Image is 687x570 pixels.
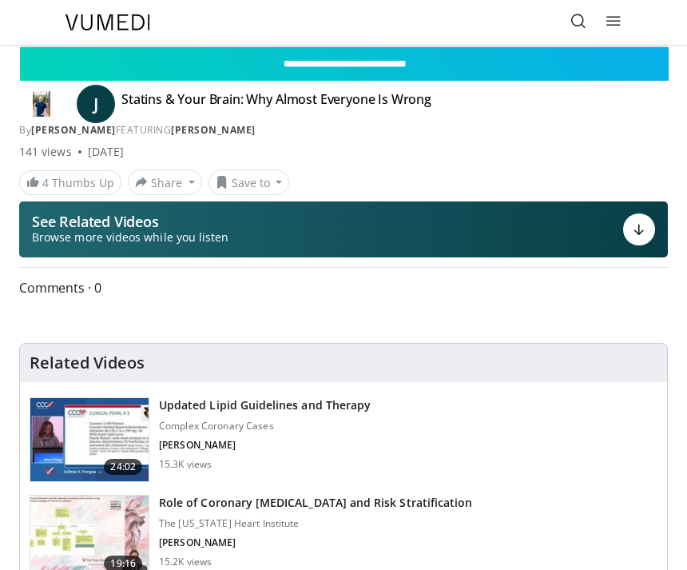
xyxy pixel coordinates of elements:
h3: Updated Lipid Guidelines and Therapy [159,397,371,413]
p: See Related Videos [32,213,228,229]
a: 24:02 Updated Lipid Guidelines and Therapy Complex Coronary Cases [PERSON_NAME] 15.3K views [30,397,657,482]
p: [PERSON_NAME] [159,536,472,549]
div: [DATE] [88,144,124,160]
p: The [US_STATE] Heart Institute [159,517,472,530]
span: Comments 0 [19,277,668,298]
h3: Role of Coronary [MEDICAL_DATA] and Risk Stratification [159,495,472,511]
span: 4 [42,175,49,190]
h4: Statins & Your Brain: Why Almost Everyone Is Wrong [121,91,431,117]
p: Complex Coronary Cases [159,420,371,432]
button: Save to [208,169,290,195]
img: VuMedi Logo [66,14,150,30]
p: 15.2K views [159,556,212,568]
span: 24:02 [104,459,142,475]
h4: Related Videos [30,353,145,373]
a: [PERSON_NAME] [31,123,116,137]
button: See Related Videos Browse more videos while you listen [19,201,668,257]
p: 15.3K views [159,458,212,471]
a: J [77,85,115,123]
span: Browse more videos while you listen [32,229,228,245]
button: Share [128,169,202,195]
a: [PERSON_NAME] [171,123,256,137]
img: 77f671eb-9394-4acc-bc78-a9f077f94e00.150x105_q85_crop-smart_upscale.jpg [30,398,149,481]
p: [PERSON_NAME] [159,439,371,452]
a: 4 Thumbs Up [19,170,121,195]
img: Dr. Jordan Rennicke [19,91,64,117]
span: 141 views [19,144,72,160]
div: By FEATURING [19,123,668,138]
